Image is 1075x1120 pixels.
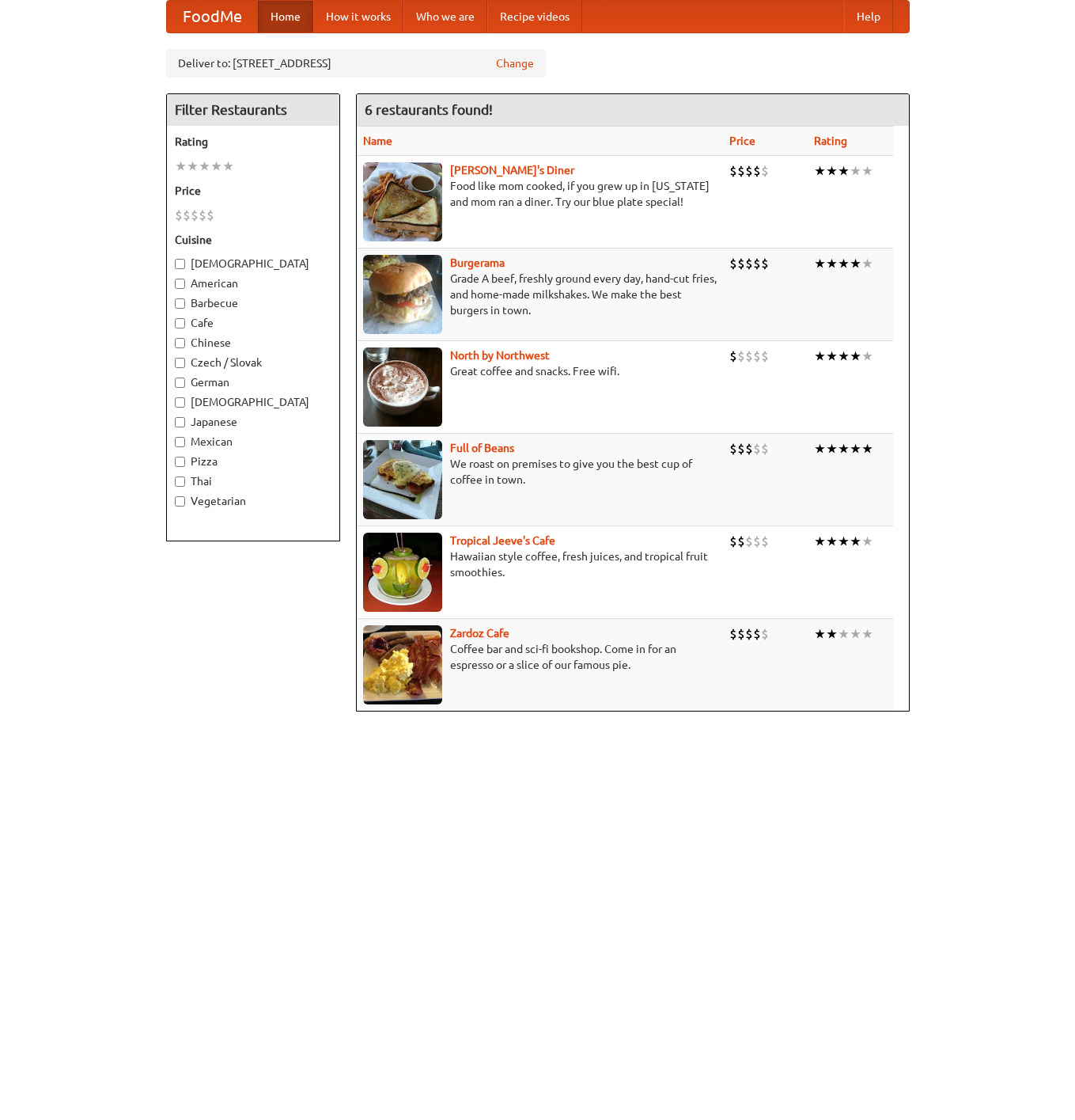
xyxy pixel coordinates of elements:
[838,625,850,643] li: ★
[175,476,185,487] input: Thai
[737,625,745,643] li: $
[729,255,737,272] li: $
[838,255,850,272] li: ★
[450,627,509,640] b: Zardoz Cafe
[191,207,199,224] li: $
[753,162,761,180] li: $
[753,533,761,550] li: $
[175,158,187,175] li: ★
[761,347,769,365] li: $
[861,255,873,272] li: ★
[753,347,761,365] li: $
[175,256,331,271] label: [DEMOGRAPHIC_DATA]
[814,255,826,272] li: ★
[861,625,873,643] li: ★
[761,162,769,180] li: $
[175,298,185,309] input: Barbecue
[745,440,753,457] li: $
[450,442,514,454] a: Full of Beans
[850,533,861,550] li: ★
[450,256,505,269] a: Burgerama
[814,347,826,365] li: ★
[737,255,745,272] li: $
[450,349,550,362] b: North by Northwest
[363,641,717,673] p: Coffee bar and sci-fi bookshop. Come in for an espresso or a slice of our famous pie.
[363,135,392,147] a: Name
[175,397,185,408] input: [DEMOGRAPHIC_DATA]
[206,207,214,224] li: $
[175,207,183,224] li: $
[450,534,555,547] a: Tropical Jeeve's Cafe
[826,625,838,643] li: ★
[313,1,403,32] a: How it works
[850,347,861,365] li: ★
[199,158,210,175] li: ★
[826,162,838,180] li: ★
[745,255,753,272] li: $
[175,355,331,370] label: Czech / Slovak
[210,158,222,175] li: ★
[861,347,873,365] li: ★
[487,1,582,32] a: Recipe videos
[167,1,258,32] a: FoodMe
[175,315,331,331] label: Cafe
[496,55,534,71] a: Change
[745,533,753,550] li: $
[850,625,861,643] li: ★
[729,533,737,550] li: $
[729,162,737,180] li: $
[729,347,737,365] li: $
[187,158,199,175] li: ★
[175,335,331,351] label: Chinese
[729,135,755,147] a: Price
[363,271,717,318] p: Grade A beef, freshly ground every day, hand-cut fries, and home-made milkshakes. We make the bes...
[166,49,546,78] div: Deliver to: [STREET_ADDRESS]
[761,625,769,643] li: $
[838,347,850,365] li: ★
[737,347,745,365] li: $
[258,1,313,32] a: Home
[861,533,873,550] li: ★
[814,135,847,147] a: Rating
[175,434,331,450] label: Mexican
[363,363,717,379] p: Great coffee and snacks. Free wifi.
[175,275,331,291] label: American
[175,259,185,269] input: [DEMOGRAPHIC_DATA]
[838,440,850,457] li: ★
[826,440,838,457] li: ★
[814,440,826,457] li: ★
[175,318,185,328] input: Cafe
[729,625,737,643] li: $
[363,162,442,241] img: sallys.jpg
[183,207,191,224] li: $
[175,437,185,447] input: Mexican
[745,347,753,365] li: $
[363,178,717,210] p: Food like mom cooked, if you grew up in [US_STATE] and mom ran a diner. Try our blue plate special!
[761,533,769,550] li: $
[838,162,850,180] li: ★
[175,378,185,388] input: German
[737,162,745,180] li: $
[745,162,753,180] li: $
[826,533,838,550] li: ★
[826,347,838,365] li: ★
[175,338,185,348] input: Chinese
[403,1,487,32] a: Who we are
[729,440,737,457] li: $
[753,440,761,457] li: $
[175,374,331,390] label: German
[363,533,442,612] img: jeeves.jpg
[175,358,185,368] input: Czech / Slovak
[365,102,493,117] ng-pluralize: 6 restaurants found!
[850,440,861,457] li: ★
[753,625,761,643] li: $
[814,533,826,550] li: ★
[826,255,838,272] li: ★
[175,457,185,467] input: Pizza
[450,164,574,177] a: [PERSON_NAME]'s Diner
[363,347,442,427] img: north.jpg
[222,158,234,175] li: ★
